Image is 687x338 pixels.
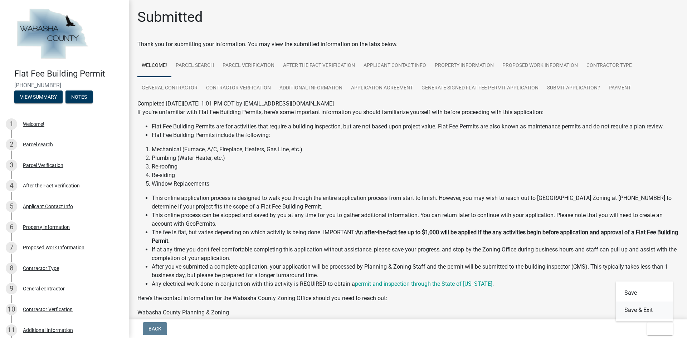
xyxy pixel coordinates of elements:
[143,322,167,335] button: Back
[616,281,673,322] div: Exit
[137,9,203,26] h1: Submitted
[6,180,17,191] div: 4
[171,54,218,77] a: Parcel search
[202,77,275,100] a: Contractor Verfication
[6,118,17,130] div: 1
[23,142,53,147] div: Parcel search
[6,263,17,274] div: 8
[23,225,70,230] div: Property Information
[6,283,17,294] div: 9
[279,54,359,77] a: After the Fact Verification
[137,108,678,117] p: If you're unfamiliar with Flat Fee Building Permits, here's some important information you should...
[355,280,492,287] a: permit and inspection through the State of [US_STATE]
[137,100,334,107] span: Completed [DATE][DATE] 1:01 PM CDT by [EMAIL_ADDRESS][DOMAIN_NAME]
[582,54,636,77] a: Contractor Type
[152,229,678,244] strong: An after-the-fact fee up to $1,000 will be applied if the any activities begin before application...
[137,77,202,100] a: General contractor
[23,163,63,168] div: Parcel Verification
[417,77,543,100] a: Generate Signed Flat Fee Permit Application
[23,122,44,127] div: Welcome!
[543,77,604,100] a: Submit Application?
[347,77,417,100] a: Application Agreement
[359,54,430,77] a: Applicant Contact Info
[65,94,93,100] wm-modal-confirm: Notes
[23,183,80,188] div: After the Fact Verification
[6,201,17,212] div: 5
[14,90,63,103] button: View Summary
[604,77,635,100] a: Payment
[498,54,582,77] a: Proposed Work Information
[152,122,678,131] li: Flat Fee Building Permits are for activities that require a building inspection, but are not base...
[23,328,73,333] div: Additional Information
[6,304,17,315] div: 10
[647,322,673,335] button: Exit
[23,307,73,312] div: Contractor Verfication
[6,139,17,150] div: 2
[14,82,114,89] span: [PHONE_NUMBER]
[152,211,678,228] li: This online process can be stopped and saved by you at any time for you to gather additional info...
[616,302,673,319] button: Save & Exit
[152,131,678,139] li: Flat Fee Building Permits include the following:
[152,154,678,162] li: Plumbing (Water Heater, etc.)
[275,77,347,100] a: Additional Information
[6,221,17,233] div: 6
[23,286,65,291] div: General contractor
[653,326,663,332] span: Exit
[6,160,17,171] div: 3
[152,280,678,288] li: Any electrical work done in conjunction with this activity is REQUIRED to obtain a .
[152,145,678,154] li: Mechanical (Furnace, A/C, Fireplace, Heaters, Gas Line, etc.)
[152,171,678,180] li: Re-siding
[152,228,678,245] li: The fee is flat, but varies depending on which activity is being done. IMPORTANT:
[14,8,90,61] img: Wabasha County, Minnesota
[23,245,84,250] div: Proposed Work Information
[152,180,678,188] li: Window Replacements
[137,40,678,49] div: Thank you for submitting your information. You may view the submitted information on the tabs below.
[148,326,161,332] span: Back
[616,284,673,302] button: Save
[65,90,93,103] button: Notes
[430,54,498,77] a: Property Information
[218,54,279,77] a: Parcel Verification
[152,194,678,211] li: This online application process is designed to walk you through the entire application process fr...
[23,266,59,271] div: Contractor Type
[14,94,63,100] wm-modal-confirm: Summary
[23,204,73,209] div: Applicant Contact Info
[14,69,123,79] h4: Flat Fee Building Permit
[152,245,678,263] li: If at any time you don't feel comfortable completing this application without assistance, please ...
[152,162,678,171] li: Re-roofing
[6,242,17,253] div: 7
[137,294,678,303] p: Here's the contact information for the Wabasha County Zoning Office should you need to reach out:
[137,54,171,77] a: Welcome!
[152,263,678,280] li: After you've submitted a complete application, your application will be processed by Planning & Z...
[6,324,17,336] div: 11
